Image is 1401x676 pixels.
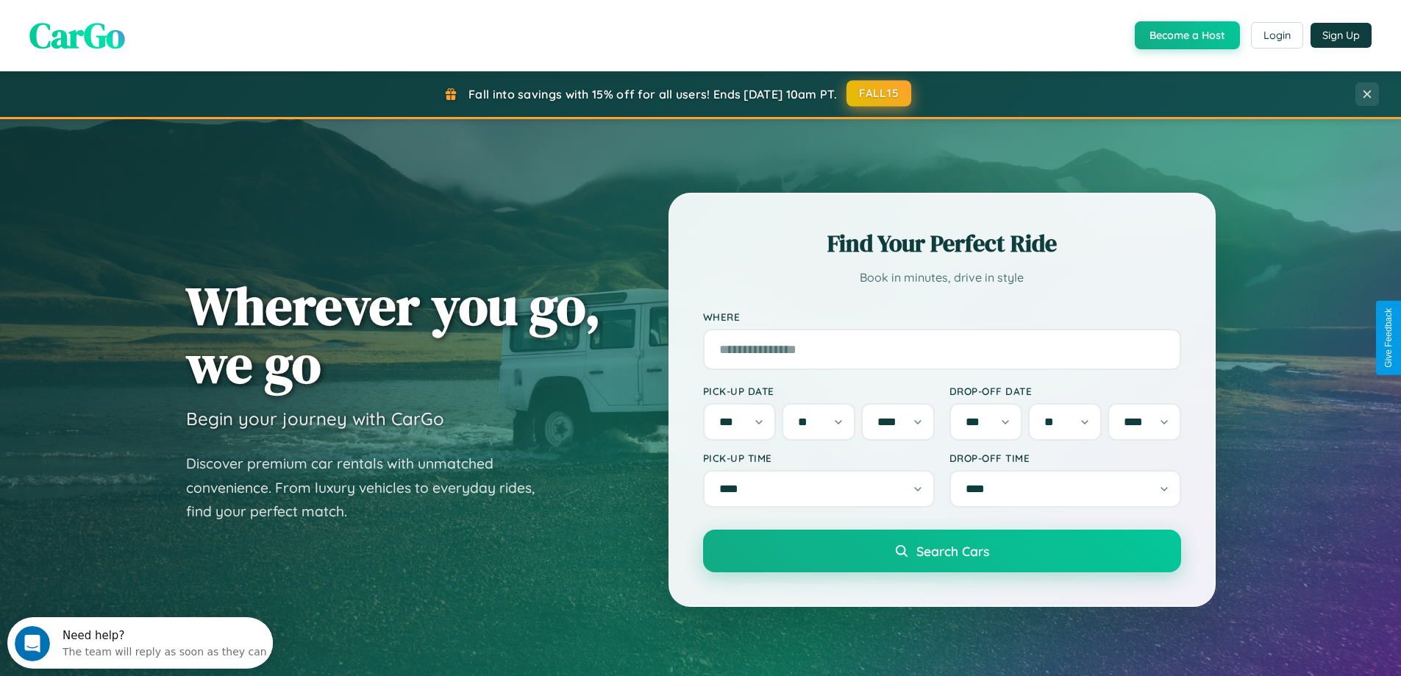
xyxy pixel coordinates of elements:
[703,310,1181,323] label: Where
[186,277,601,393] h1: Wherever you go, we go
[7,617,273,669] iframe: Intercom live chat discovery launcher
[703,530,1181,572] button: Search Cars
[949,385,1181,397] label: Drop-off Date
[846,80,911,107] button: FALL15
[6,6,274,46] div: Open Intercom Messenger
[916,543,989,559] span: Search Cars
[468,87,837,102] span: Fall into savings with 15% off for all users! Ends [DATE] 10am PT.
[949,452,1181,464] label: Drop-off Time
[15,626,50,661] iframe: Intercom live chat
[1383,308,1394,368] div: Give Feedback
[1311,23,1372,48] button: Sign Up
[703,267,1181,288] p: Book in minutes, drive in style
[1135,21,1240,49] button: Become a Host
[55,24,260,40] div: The team will reply as soon as they can
[703,385,935,397] label: Pick-up Date
[29,11,125,60] span: CarGo
[186,452,554,524] p: Discover premium car rentals with unmatched convenience. From luxury vehicles to everyday rides, ...
[55,13,260,24] div: Need help?
[703,227,1181,260] h2: Find Your Perfect Ride
[703,452,935,464] label: Pick-up Time
[186,408,444,430] h3: Begin your journey with CarGo
[1251,22,1303,49] button: Login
